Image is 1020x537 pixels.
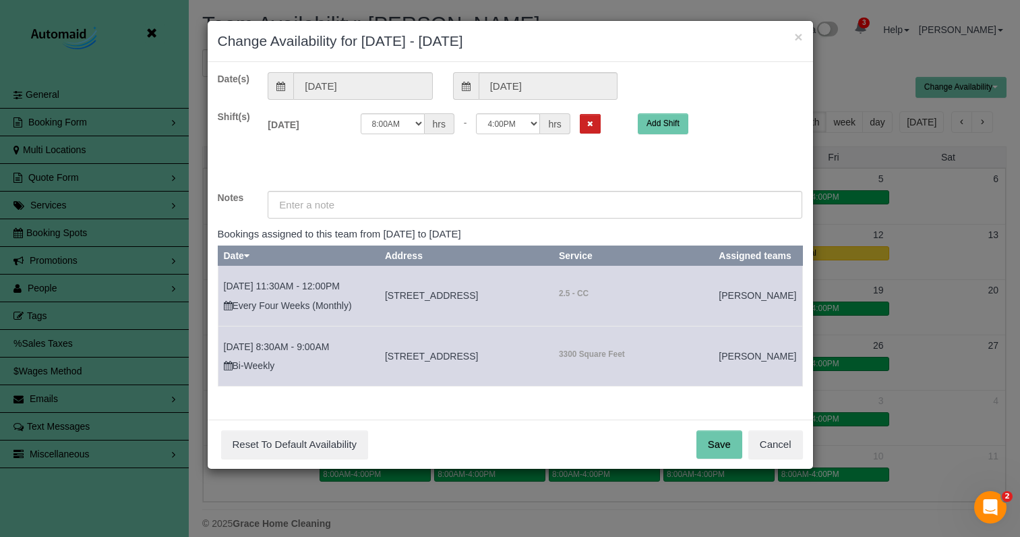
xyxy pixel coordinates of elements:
[974,491,1007,524] iframe: Intercom live chat
[293,72,432,100] input: From
[218,31,803,51] h3: Change Availability for [DATE] - [DATE]
[208,21,813,469] sui-modal: Change Availability for 09/25/2025 - 09/25/2025
[224,279,373,293] p: [DATE] 11:30AM - 12:00PM
[464,117,467,128] span: -
[224,340,373,354] p: [DATE] 8:30AM - 9:00AM
[553,266,713,327] td: Service location
[208,72,258,86] label: Date(s)
[1002,491,1013,502] span: 2
[379,266,553,327] td: Service location
[559,289,589,298] strong: 2.5 - CC
[258,113,350,132] label: [DATE]
[218,246,379,266] th: Date
[580,114,601,134] button: Remove Shift
[479,72,618,100] input: To
[208,110,258,123] label: Shift(s)
[559,349,625,359] strong: 3300 Square Feet
[221,430,369,459] button: Reset To Default Availability
[218,266,379,327] td: Schedule date
[218,229,803,240] h4: Bookings assigned to this team from [DATE] to [DATE]
[218,326,379,387] td: Schedule date
[268,191,802,219] input: Enter a note
[696,430,742,459] button: Save
[713,266,802,327] td: Assigned teams
[638,113,688,134] button: Add Shift
[379,326,553,387] td: Service location
[553,246,713,266] th: Service
[713,246,802,266] th: Assigned teams
[794,30,802,44] button: ×
[425,113,454,134] span: hrs
[748,430,803,459] button: Cancel
[379,246,553,266] th: Address
[208,191,258,204] label: Notes
[713,326,802,387] td: Assigned teams
[553,326,713,387] td: Service location
[540,113,570,134] span: hrs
